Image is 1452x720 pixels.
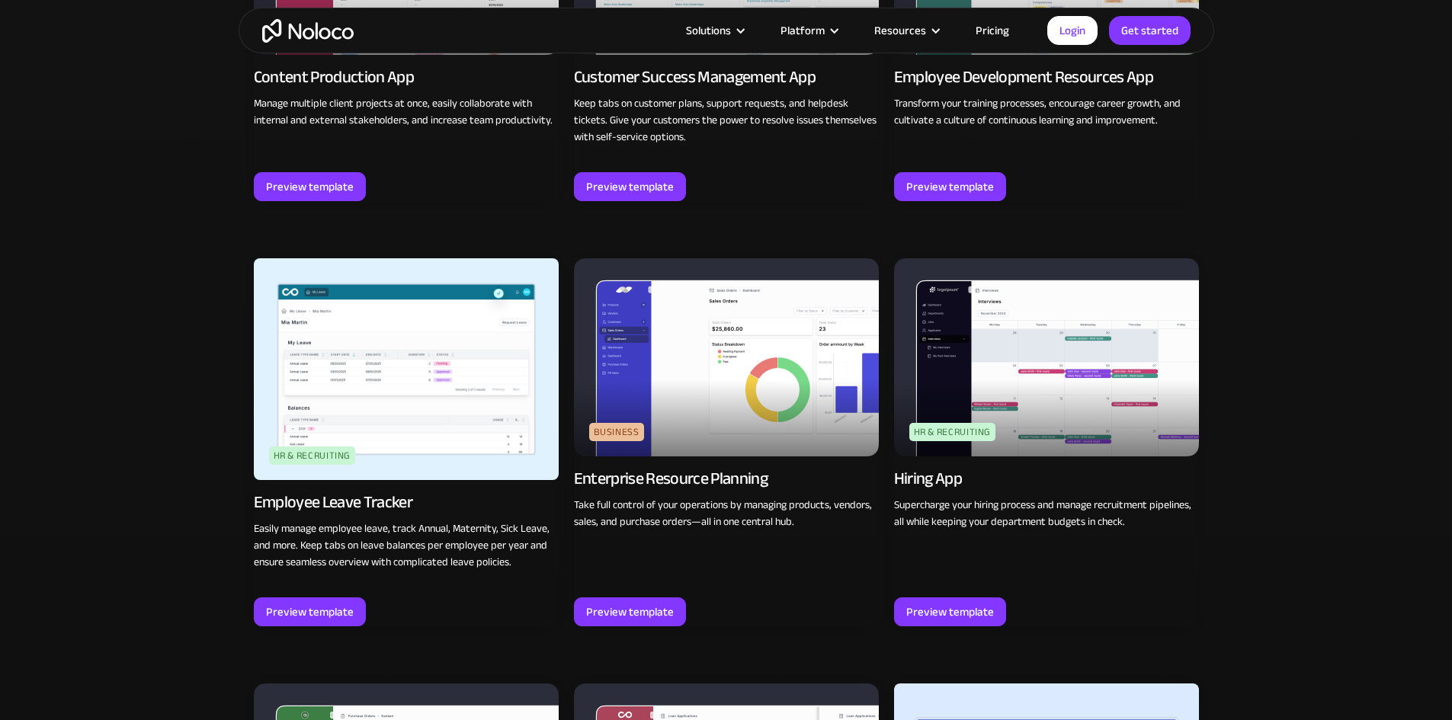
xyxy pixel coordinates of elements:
div: Customer Success Management App [574,66,816,88]
div: Preview template [906,602,994,622]
p: Keep tabs on customer plans, support requests, and helpdesk tickets. Give your customers the powe... [574,95,879,146]
a: BusinessEnterprise Resource PlanningTake full control of your operations by managing products, ve... [574,258,879,626]
p: Manage multiple client projects at once, easily collaborate with internal and external stakeholde... [254,95,559,129]
div: Resources [855,21,957,40]
div: Enterprise Resource Planning [574,468,768,489]
a: Get started [1109,16,1191,45]
a: HR & RecruitingHiring AppSupercharge your hiring process and manage recruitment pipelines, all wh... [894,258,1199,626]
div: Preview template [586,177,674,197]
div: Platform [780,21,825,40]
div: Resources [874,21,926,40]
div: HR & Recruiting [269,446,356,465]
p: Supercharge your hiring process and manage recruitment pipelines, all while keeping your departme... [894,497,1199,530]
div: Solutions [686,21,731,40]
a: home [262,19,354,43]
div: Employee Leave Tracker [254,491,412,513]
div: Platform [761,21,855,40]
div: HR & Recruiting [909,423,996,441]
p: Transform your training processes, encourage career growth, and cultivate a culture of continuous... [894,95,1199,129]
a: Pricing [957,21,1028,40]
div: Employee Development Resources App [894,66,1154,88]
div: Business [589,423,644,441]
a: HR & RecruitingEmployee Leave TrackerEasily manage employee leave, track Annual, Maternity, Sick ... [254,258,559,626]
div: Preview template [586,602,674,622]
div: Solutions [667,21,761,40]
p: Take full control of your operations by managing products, vendors, sales, and purchase orders—al... [574,497,879,530]
div: Preview template [266,177,354,197]
div: Hiring App [894,468,962,489]
div: Content Production App [254,66,414,88]
div: Preview template [906,177,994,197]
a: Login [1047,16,1098,45]
div: Preview template [266,602,354,622]
p: Easily manage employee leave, track Annual, Maternity, Sick Leave, and more. Keep tabs on leave b... [254,520,559,571]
